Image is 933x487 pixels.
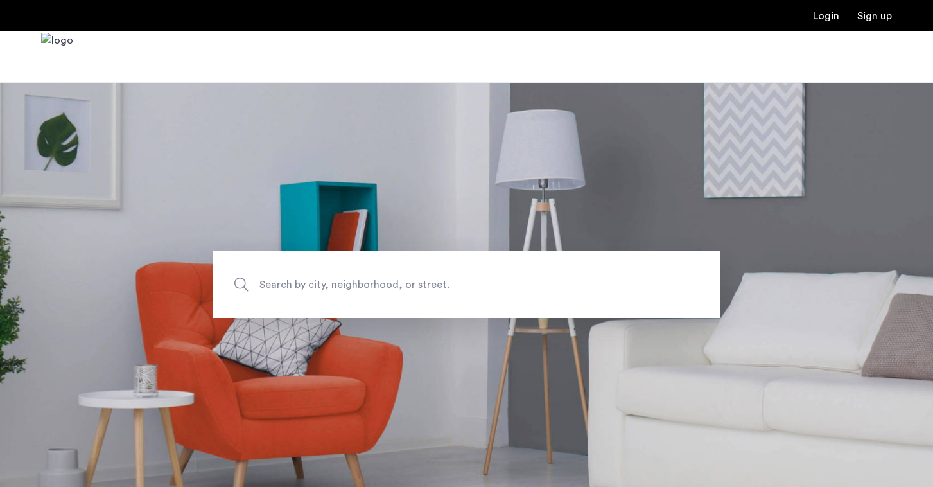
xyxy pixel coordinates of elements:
a: Registration [857,11,892,21]
a: Cazamio Logo [41,33,73,81]
input: Apartment Search [213,251,720,318]
img: logo [41,33,73,81]
a: Login [813,11,839,21]
span: Search by city, neighborhood, or street. [259,276,614,294]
